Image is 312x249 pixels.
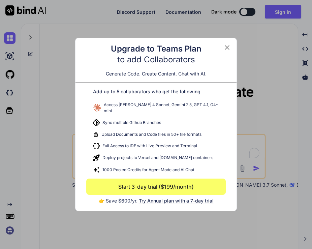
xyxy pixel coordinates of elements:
[86,152,226,164] div: Deploy projects to Vercel and [DOMAIN_NAME] containers
[86,164,226,176] div: 1000 Pooled Credits for Agent Mode and AI Chat
[139,198,214,204] span: Try Annual plan with a 7-day trial
[86,88,226,99] div: Add up to 5 collaborators who get the following
[106,70,207,77] p: Generate Code. Create Content. Chat with AI.
[117,54,195,65] p: to add Collaborators
[86,117,226,129] div: Sync multiple Github Branches
[111,43,201,54] h2: Upgrade to Teams Plan
[86,99,226,117] div: Access [PERSON_NAME] 4 Sonnet, Gemini 2.5, GPT 4.1, O4-mini
[86,195,226,204] p: 👉 Save $600/yr.
[86,140,226,152] div: Full Access to IDE with Live Preview and Terminal
[86,129,226,140] div: Upload Documents and Code files in 50+ file formats
[86,179,226,195] button: Start 3-day trial ($199/month)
